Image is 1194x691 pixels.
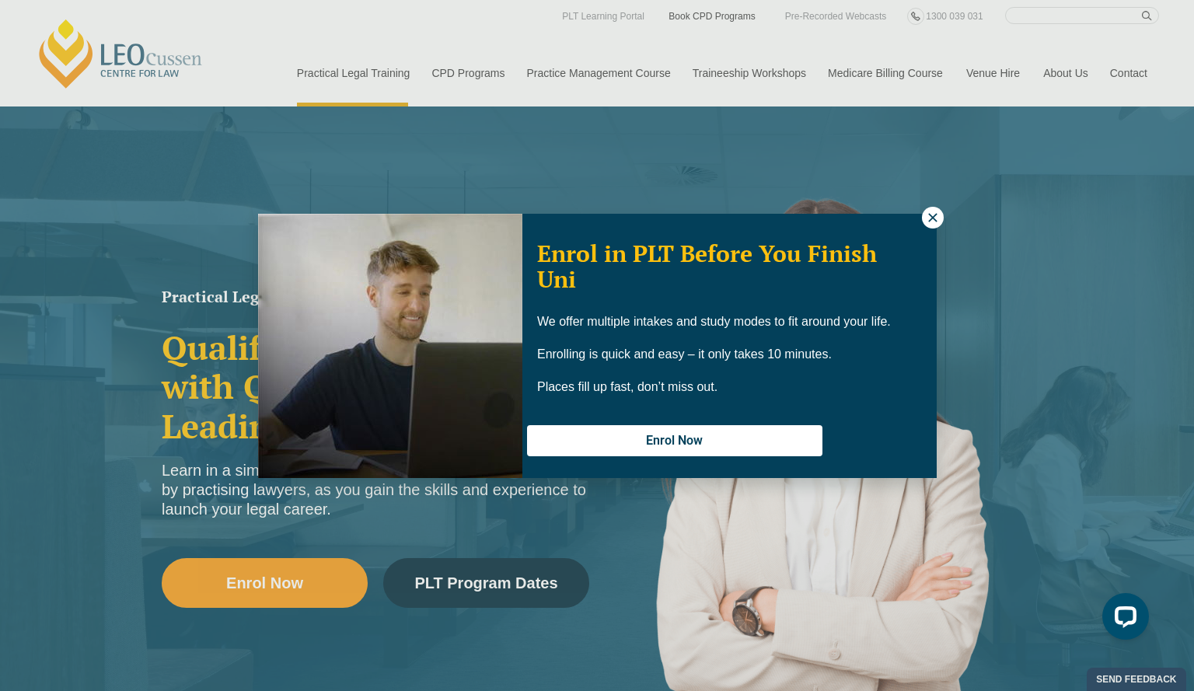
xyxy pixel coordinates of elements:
span: Places fill up fast, don’t miss out. [537,380,717,393]
button: Close [922,207,944,229]
span: Enrolling is quick and easy – it only takes 10 minutes. [537,347,832,361]
img: Woman in yellow blouse holding folders looking to the right and smiling [258,214,522,478]
button: Enrol Now [527,425,822,456]
span: We offer multiple intakes and study modes to fit around your life. [537,315,891,328]
iframe: LiveChat chat widget [1090,587,1155,652]
span: Enrol in PLT Before You Finish Uni [537,238,877,295]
